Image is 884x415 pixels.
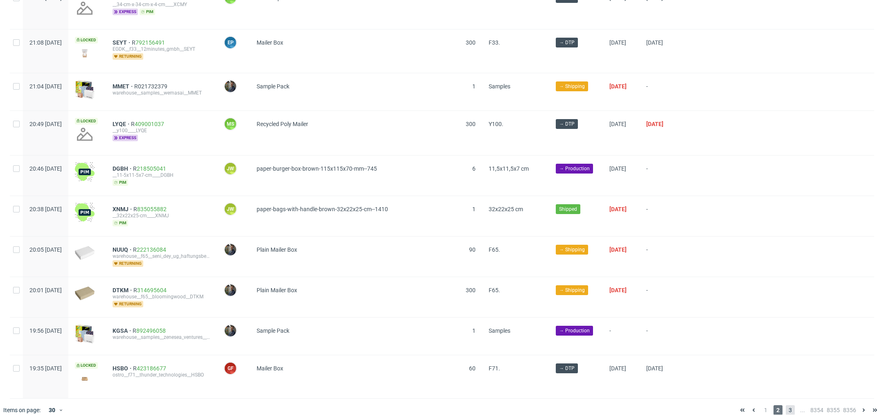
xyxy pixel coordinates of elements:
[29,39,62,46] span: 21:08 [DATE]
[646,39,663,46] span: [DATE]
[225,244,236,255] img: Maciej Sobola
[257,287,297,293] span: Plain Mailer Box
[113,90,211,96] div: warehouse__samples__wemasai__MMET
[646,246,676,267] span: -
[225,118,236,130] figcaption: MS
[113,327,133,334] a: KGSA
[133,287,168,293] a: R314695604
[843,405,856,415] span: 8356
[810,405,823,415] span: 8354
[113,334,211,341] div: warehouse__samples__zenesea_ventures__KGSA
[257,206,388,212] span: paper-bags-with-handle-brown-32x22x25-cm--1410
[133,365,168,372] span: R
[133,327,167,334] a: R892496058
[137,165,166,172] a: 218505041
[75,118,98,124] span: Locked
[29,246,62,253] span: 20:05 [DATE]
[113,212,211,219] div: __32x22x25-cm____XNMJ
[646,287,676,307] span: -
[113,246,133,253] a: NUUQ
[113,46,211,52] div: EGDK__f33__12minutes_gmbh__SEYT
[113,39,132,46] span: SEYT
[489,287,500,293] span: F65.
[609,246,627,253] span: [DATE]
[609,121,626,127] span: [DATE]
[131,121,166,127] a: R409001037
[75,362,98,369] span: Locked
[559,165,590,172] span: → Production
[113,1,211,8] div: __34-cm-x-34-cm-x-4-cm____XCMY
[113,127,211,134] div: __y100____LYQE
[29,165,62,172] span: 20:46 [DATE]
[646,365,663,372] span: [DATE]
[133,287,168,293] span: R
[609,287,627,293] span: [DATE]
[29,121,62,127] span: 20:49 [DATE]
[75,324,95,344] img: sample-icon.16e107be6ad460a3e330.png
[466,121,476,127] span: 300
[113,135,138,141] span: express
[134,83,169,90] a: R021732379
[559,205,577,213] span: Shipped
[133,206,168,212] a: R835055882
[469,365,476,372] span: 60
[489,246,500,253] span: F65.
[472,83,476,90] span: 1
[773,405,783,415] span: 2
[133,327,167,334] span: R
[29,287,62,293] span: 20:01 [DATE]
[75,80,95,99] img: sample-icon.16e107be6ad460a3e330.png
[257,365,283,372] span: Mailer Box
[113,260,143,267] span: returning
[137,365,166,372] a: 423186677
[133,246,168,253] span: R
[113,301,143,307] span: returning
[559,39,575,46] span: → DTP
[113,206,133,212] a: XNMJ
[113,287,133,293] a: DTKM
[113,253,211,259] div: warehouse__f65__seni_dey_ug_haftungsbeschrankt__NUUQ
[257,39,283,46] span: Mailer Box
[646,206,676,226] span: -
[559,120,575,128] span: → DTP
[136,327,166,334] a: 892496058
[132,39,167,46] span: R
[609,39,626,46] span: [DATE]
[489,365,500,372] span: F71.
[472,206,476,212] span: 1
[257,327,289,334] span: Sample Pack
[646,165,676,186] span: -
[472,327,476,334] span: 1
[133,206,168,212] span: R
[466,287,476,293] span: 300
[559,246,585,253] span: → Shipping
[133,365,168,372] a: R423186677
[225,37,236,48] figcaption: EP
[113,83,134,90] a: MMET
[75,286,95,300] img: plain-eco.9b3ba858dad33fd82c36.png
[225,325,236,336] img: Maciej Sobola
[137,246,166,253] a: 222136084
[559,365,575,372] span: → DTP
[257,121,308,127] span: Recycled Poly Mailer
[609,365,626,372] span: [DATE]
[472,165,476,172] span: 6
[113,121,131,127] a: LYQE
[75,37,98,43] span: Locked
[466,39,476,46] span: 300
[609,206,627,212] span: [DATE]
[225,81,236,92] img: Maciej Sobola
[225,203,236,215] figcaption: JW
[131,121,166,127] span: R
[827,405,840,415] span: 8355
[559,83,585,90] span: → Shipping
[225,363,236,374] figcaption: GF
[559,327,590,334] span: → Production
[609,83,627,90] span: [DATE]
[257,246,297,253] span: Plain Mailer Box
